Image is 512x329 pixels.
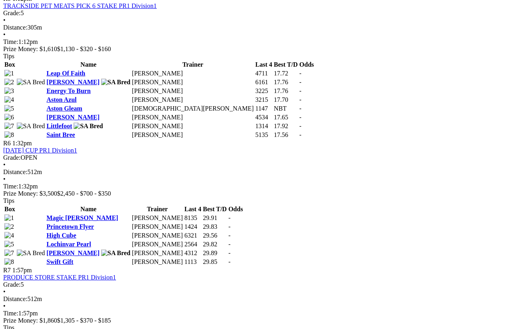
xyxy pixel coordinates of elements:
[274,61,298,69] th: Best T/D
[274,113,298,121] td: 17.65
[3,154,21,161] span: Grade:
[4,61,15,68] span: Box
[132,214,183,222] td: [PERSON_NAME]
[46,70,85,77] a: Leap Of Faith
[46,250,99,256] a: [PERSON_NAME]
[46,114,99,121] a: [PERSON_NAME]
[4,250,14,257] img: 7
[46,131,75,138] a: Saint Bree
[3,161,6,168] span: •
[184,232,202,240] td: 6321
[132,258,183,266] td: [PERSON_NAME]
[17,79,45,86] img: SA Bred
[132,232,183,240] td: [PERSON_NAME]
[228,258,230,265] span: -
[3,274,116,281] a: PRODUCE STORE STAKE PR1 Division1
[46,87,90,94] a: Energy To Burn
[57,317,111,324] span: $1,305 - $370 - $185
[299,123,301,129] span: -
[3,46,509,53] div: Prize Money: $1,610
[3,295,509,303] div: 512m
[255,78,272,86] td: 6161
[202,249,227,257] td: 29.89
[3,147,77,154] a: [DATE] CUP PR1 Division1
[132,61,254,69] th: Trainer
[299,96,301,103] span: -
[228,241,230,248] span: -
[274,78,298,86] td: 17.76
[3,53,14,59] span: Tips
[3,197,14,204] span: Tips
[4,131,14,139] img: 8
[184,205,202,213] th: Last 4
[3,190,509,197] div: Prize Money: $3,500
[255,113,272,121] td: 4534
[4,232,14,239] img: 4
[202,258,227,266] td: 29.85
[3,303,6,309] span: •
[3,24,27,31] span: Distance:
[3,288,6,295] span: •
[3,183,509,190] div: 1:32pm
[4,241,14,248] img: 5
[3,183,18,190] span: Time:
[4,114,14,121] img: 6
[184,249,202,257] td: 4312
[17,123,45,130] img: SA Bred
[3,176,6,182] span: •
[46,232,76,239] a: High Cube
[3,310,18,317] span: Time:
[4,105,14,112] img: 5
[4,223,14,230] img: 2
[46,241,91,248] a: Lochinvar Pearl
[132,105,254,113] td: [DEMOGRAPHIC_DATA][PERSON_NAME]
[228,205,243,213] th: Odds
[12,140,32,147] span: 1:32pm
[274,96,298,104] td: 17.70
[132,69,254,77] td: [PERSON_NAME]
[202,223,227,231] td: 29.83
[57,190,111,197] span: $2,450 - $700 - $350
[3,281,21,288] span: Grade:
[4,214,14,222] img: 1
[255,87,272,95] td: 3225
[3,24,509,31] div: 305m
[46,258,73,265] a: Swift Gift
[46,79,99,85] a: [PERSON_NAME]
[184,240,202,248] td: 2564
[3,154,509,161] div: OPEN
[202,232,227,240] td: 29.56
[46,61,131,69] th: Name
[3,140,11,147] span: R6
[46,105,82,112] a: Aston Gleam
[4,79,14,86] img: 2
[3,38,18,45] span: Time:
[46,223,94,230] a: Princetown Flyer
[184,223,202,231] td: 1424
[3,267,11,274] span: R7
[299,87,301,94] span: -
[132,113,254,121] td: [PERSON_NAME]
[74,123,103,130] img: SA Bred
[274,122,298,130] td: 17.92
[46,214,118,221] a: Magic [PERSON_NAME]
[132,96,254,104] td: [PERSON_NAME]
[101,79,130,86] img: SA Bred
[132,87,254,95] td: [PERSON_NAME]
[228,223,230,230] span: -
[228,232,230,239] span: -
[3,38,509,46] div: 1:12pm
[299,79,301,85] span: -
[202,205,227,213] th: Best T/D
[132,223,183,231] td: [PERSON_NAME]
[12,267,32,274] span: 1:57pm
[132,122,254,130] td: [PERSON_NAME]
[202,214,227,222] td: 29.91
[101,250,130,257] img: SA Bred
[132,131,254,139] td: [PERSON_NAME]
[3,2,157,9] a: TRACKSIDE PET MEATS PICK 6 STAKE PR1 Division1
[4,96,14,103] img: 4
[4,206,15,212] span: Box
[228,250,230,256] span: -
[3,168,27,175] span: Distance:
